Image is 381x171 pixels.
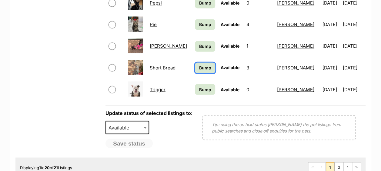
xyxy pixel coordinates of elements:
[39,165,41,170] strong: 1
[195,62,215,73] a: Bump
[150,22,157,27] a: Pie
[150,65,175,71] a: Short Bread
[199,21,211,28] span: Bump
[343,57,365,78] td: [DATE]
[277,22,314,27] a: [PERSON_NAME]
[343,35,365,56] td: [DATE]
[212,121,346,134] p: Tip: using the on hold status [PERSON_NAME] the pet listings from public searches and close off e...
[244,57,274,78] td: 3
[199,65,211,71] span: Bump
[320,79,342,100] td: [DATE]
[221,65,239,70] span: Available
[277,65,314,71] a: [PERSON_NAME]
[45,165,50,170] strong: 20
[106,123,135,132] span: Available
[320,35,342,56] td: [DATE]
[244,35,274,56] td: 1
[221,22,239,27] span: Available
[195,84,215,95] a: Bump
[195,41,215,52] a: Bump
[221,0,239,5] span: Available
[105,121,149,134] span: Available
[277,43,314,49] a: [PERSON_NAME]
[195,19,215,30] a: Bump
[244,14,274,35] td: 4
[105,139,153,148] button: Save status
[54,165,58,170] strong: 21
[199,43,211,49] span: Bump
[105,110,192,116] label: Update status of selected listings to:
[277,86,314,92] a: [PERSON_NAME]
[244,79,274,100] td: 0
[150,43,187,49] a: [PERSON_NAME]
[343,14,365,35] td: [DATE]
[199,86,211,92] span: Bump
[221,43,239,49] span: Available
[320,57,342,78] td: [DATE]
[150,86,165,92] a: Trigger
[20,165,72,170] span: Displaying to of Listings
[221,87,239,92] span: Available
[343,79,365,100] td: [DATE]
[320,14,342,35] td: [DATE]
